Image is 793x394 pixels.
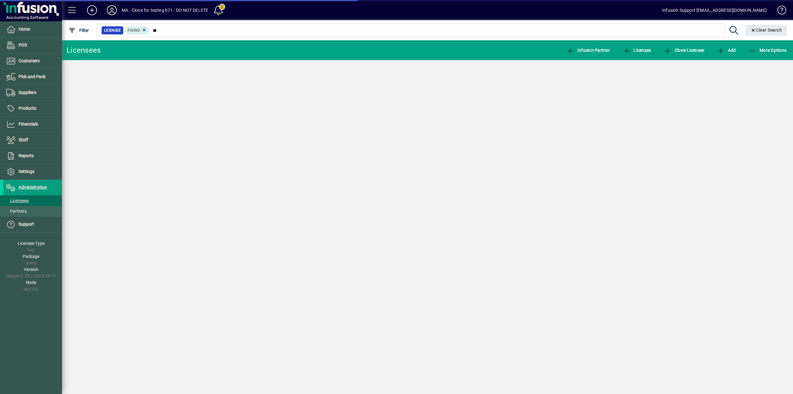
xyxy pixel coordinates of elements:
[749,48,787,53] span: More Options
[102,5,122,16] button: Profile
[717,48,736,53] span: Add
[3,101,62,116] a: Products
[18,241,45,246] span: Licensee Type
[19,153,34,158] span: Reports
[3,164,62,179] a: Settings
[19,222,34,227] span: Support
[3,38,62,53] a: POS
[746,25,787,36] button: Clear
[19,137,28,142] span: Staff
[6,209,27,214] span: Partners
[19,185,47,190] span: Administration
[3,85,62,100] a: Suppliers
[3,195,62,206] a: Licensees
[68,28,89,33] span: Filter
[621,45,653,56] button: Licensee
[67,45,101,55] div: Licensees
[23,254,39,259] span: Package
[67,25,91,36] button: Filter
[19,27,30,32] span: Home
[6,198,29,203] span: Licensees
[24,267,38,272] span: Version
[125,26,150,34] mat-chip: Found Status: Found
[3,206,62,216] a: Partners
[662,45,706,56] button: Clone Licensee
[567,48,610,53] span: Infusion Partner
[751,28,782,33] span: Clear Search
[19,42,27,47] span: POS
[716,45,737,56] button: Add
[19,74,46,79] span: Pick and Pack
[19,58,40,63] span: Customers
[3,53,62,69] a: Customers
[19,122,38,126] span: Financials
[3,117,62,132] a: Financials
[565,45,611,56] button: Infusion Partner
[19,169,34,174] span: Settings
[3,22,62,37] a: Home
[26,280,36,285] span: Node
[128,28,140,33] span: Found
[773,1,785,21] a: Knowledge Base
[747,45,788,56] button: More Options
[19,90,36,95] span: Suppliers
[664,48,704,53] span: Clone Licensee
[3,217,62,232] a: Support
[3,69,62,85] a: Pick and Pack
[82,5,102,16] button: Add
[623,48,651,53] span: Licensee
[122,5,208,15] div: MA - Clone for testing b71 - DO NOT DELETE
[104,27,121,33] span: Licensee
[3,148,62,164] a: Reports
[3,132,62,148] a: Staff
[662,5,767,15] div: Infusion Support [EMAIL_ADDRESS][DOMAIN_NAME]
[19,106,36,111] span: Products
